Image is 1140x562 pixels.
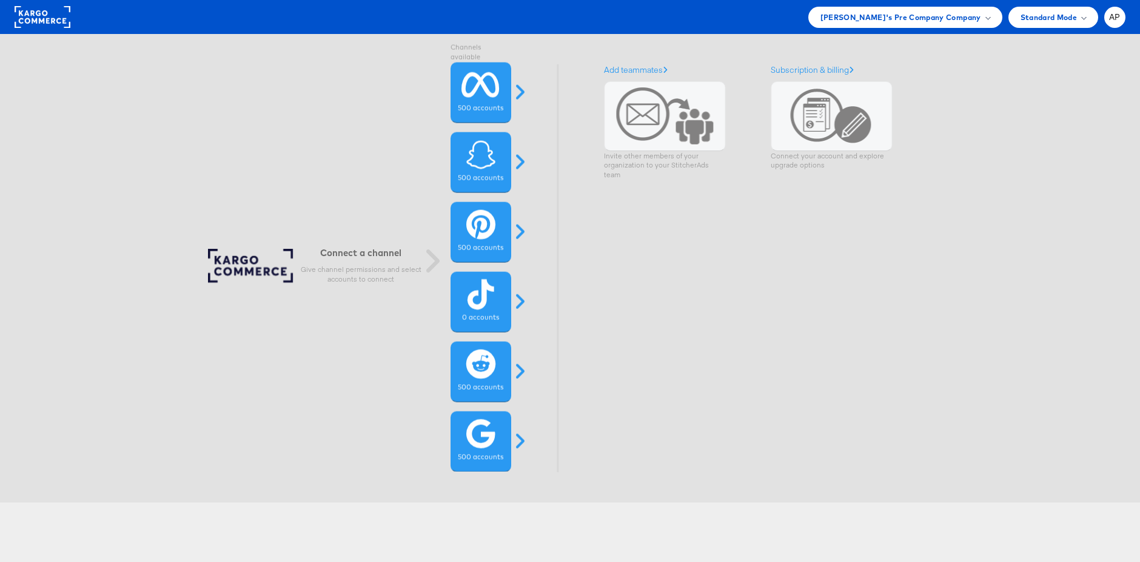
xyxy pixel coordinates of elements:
h6: Connect a channel [300,247,421,259]
label: 500 accounts [458,104,503,113]
label: 500 accounts [458,383,503,393]
span: AP [1109,13,1121,21]
label: 500 accounts [458,174,503,183]
p: Connect your account and explore upgrade options [771,151,892,171]
a: Subscription & billing [771,64,854,75]
label: 500 accounts [458,243,503,253]
p: Give channel permissions and select accounts to connect [300,265,421,284]
label: 500 accounts [458,453,503,462]
label: Channels available [451,43,511,63]
span: Standard Mode [1021,11,1077,24]
span: [PERSON_NAME]'s Pre Company Company [820,11,981,24]
label: 0 accounts [462,313,499,323]
a: Add teammates [604,64,668,75]
p: Invite other members of your organization to your StitcherAds team [604,151,725,180]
